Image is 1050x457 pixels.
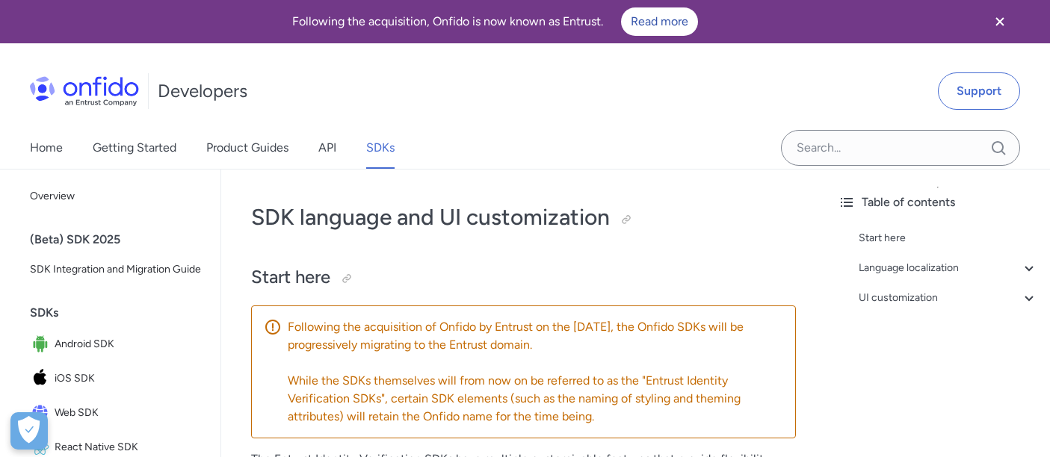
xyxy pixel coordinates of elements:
[30,127,63,169] a: Home
[55,402,203,423] span: Web SDK
[10,412,48,450] button: Open Preferences
[30,187,203,205] span: Overview
[838,193,1038,211] div: Table of contents
[972,3,1028,40] button: Close banner
[251,202,796,232] h1: SDK language and UI customization
[24,328,209,361] a: IconAndroid SDKAndroid SDK
[991,13,1009,31] svg: Close banner
[251,265,796,290] h2: Start here
[24,397,209,429] a: IconWeb SDKWeb SDK
[24,255,209,285] a: SDK Integration and Migration Guide
[30,76,139,106] img: Onfido Logo
[18,7,972,36] div: Following the acquisition, Onfido is now known as Entrust.
[288,318,783,354] p: Following the acquisition of Onfido by Entrust on the [DATE], the Onfido SDKs will be progressive...
[621,7,698,36] a: Read more
[318,127,336,169] a: API
[206,127,288,169] a: Product Guides
[938,72,1020,110] a: Support
[93,127,176,169] a: Getting Started
[30,225,214,255] div: (Beta) SDK 2025
[30,298,214,328] div: SDKs
[30,334,55,355] img: IconAndroid SDK
[158,79,247,103] h1: Developers
[55,334,203,355] span: Android SDK
[10,412,48,450] div: Cookie Preferences
[859,289,1038,307] a: UI customization
[288,372,783,426] p: While the SDKs themselves will from now on be referred to as the "Entrust Identity Verification S...
[30,368,55,389] img: IconiOS SDK
[781,130,1020,166] input: Onfido search input field
[24,362,209,395] a: IconiOS SDKiOS SDK
[55,368,203,389] span: iOS SDK
[30,402,55,423] img: IconWeb SDK
[366,127,395,169] a: SDKs
[859,229,1038,247] a: Start here
[30,261,203,279] span: SDK Integration and Migration Guide
[859,259,1038,277] a: Language localization
[24,181,209,211] a: Overview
